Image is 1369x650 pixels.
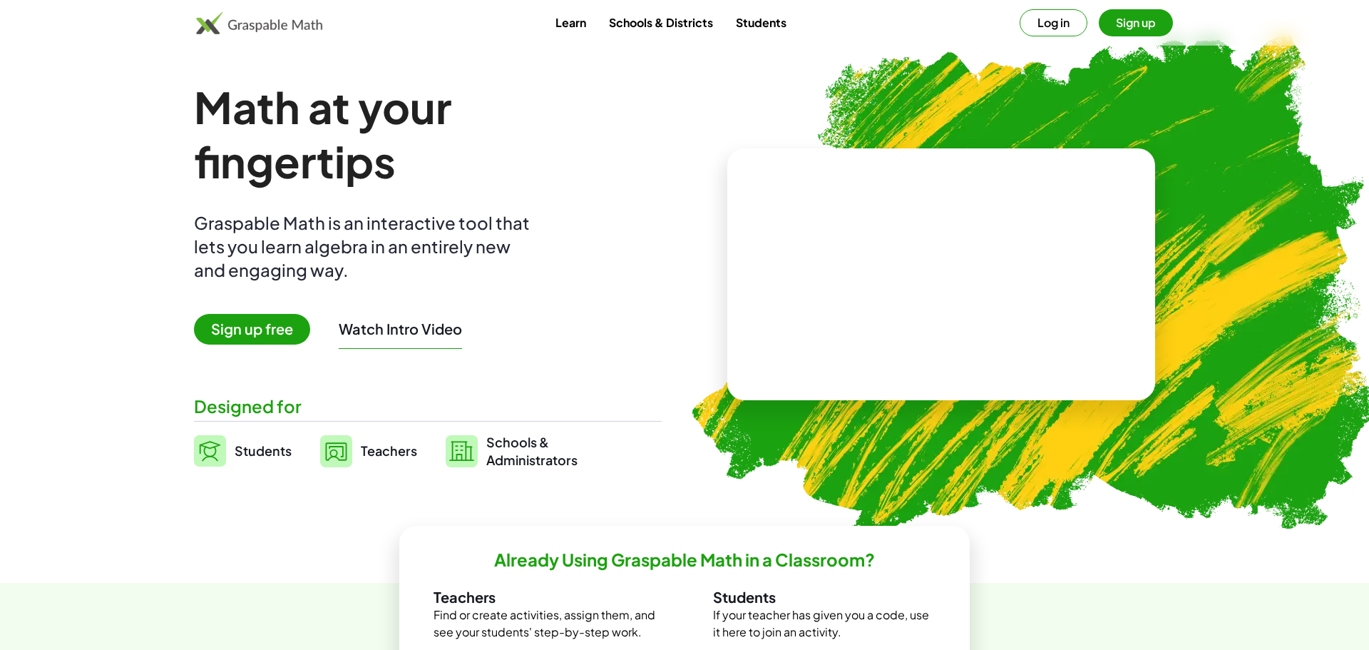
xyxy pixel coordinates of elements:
span: Teachers [361,442,417,459]
span: Sign up free [194,314,310,345]
button: Log in [1020,9,1087,36]
div: Graspable Math is an interactive tool that lets you learn algebra in an entirely new and engaging... [194,211,536,282]
video: What is this? This is dynamic math notation. Dynamic math notation plays a central role in how Gr... [834,221,1048,328]
h2: Already Using Graspable Math in a Classroom? [494,549,875,571]
img: svg%3e [446,435,478,467]
div: Designed for [194,395,662,418]
span: Students [235,442,292,459]
img: svg%3e [320,435,352,467]
h3: Teachers [434,588,656,606]
span: Schools & Administrators [486,433,578,469]
button: Watch Intro Video [339,320,462,338]
a: Schools & Districts [598,9,724,36]
a: Students [724,9,798,36]
button: Sign up [1099,9,1173,36]
a: Schools &Administrators [446,433,578,469]
a: Students [194,433,292,469]
a: Learn [544,9,598,36]
img: svg%3e [194,435,226,467]
p: Find or create activities, assign them, and see your students' step-by-step work. [434,606,656,641]
p: If your teacher has given you a code, use it here to join an activity. [713,606,935,641]
h1: Math at your fingertips [194,80,647,188]
h3: Students [713,588,935,606]
a: Teachers [320,433,417,469]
